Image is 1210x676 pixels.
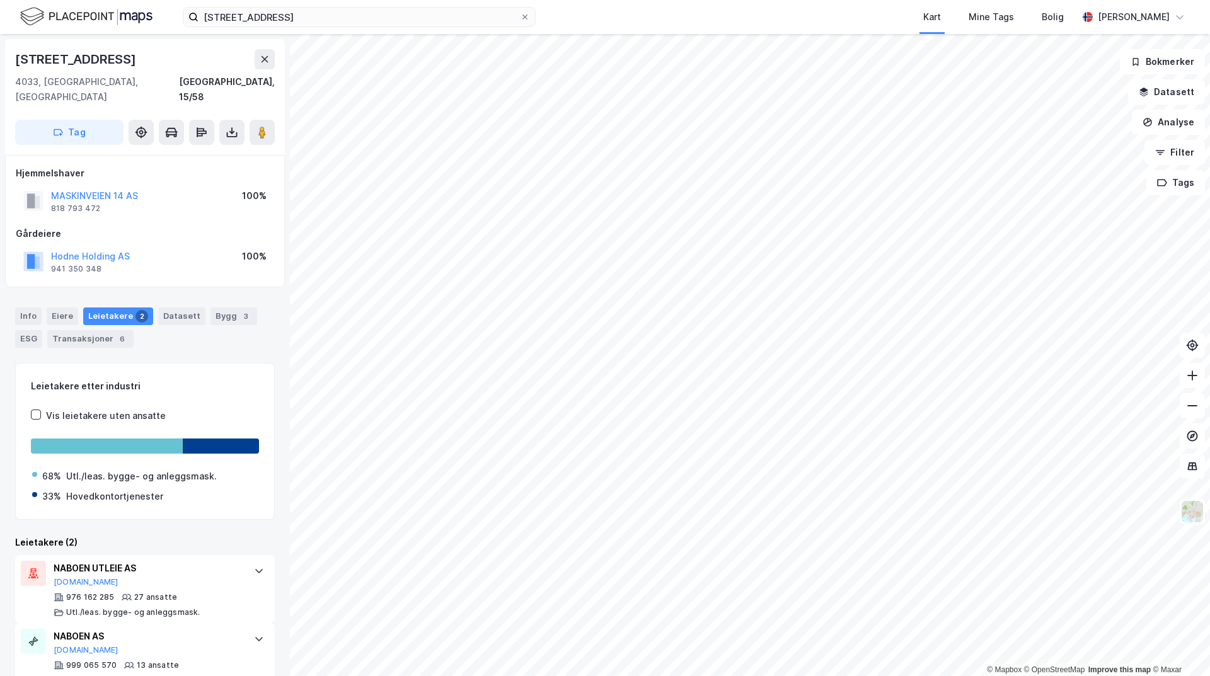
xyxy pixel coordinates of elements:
[42,469,61,484] div: 68%
[66,469,217,484] div: Utl./leas. bygge- og anleggsmask.
[42,489,61,504] div: 33%
[66,607,200,617] div: Utl./leas. bygge- og anleggsmask.
[135,310,148,323] div: 2
[66,489,163,504] div: Hovedkontortjenester
[116,333,129,345] div: 6
[210,307,257,325] div: Bygg
[923,9,941,25] div: Kart
[54,577,118,587] button: [DOMAIN_NAME]
[1146,170,1205,195] button: Tags
[1128,79,1205,105] button: Datasett
[51,264,101,274] div: 941 350 348
[83,307,153,325] div: Leietakere
[16,226,274,241] div: Gårdeiere
[15,330,42,348] div: ESG
[158,307,205,325] div: Datasett
[15,49,139,69] div: [STREET_ADDRESS]
[1042,9,1064,25] div: Bolig
[969,9,1014,25] div: Mine Tags
[20,6,153,28] img: logo.f888ab2527a4732fd821a326f86c7f29.svg
[1132,110,1205,135] button: Analyse
[242,249,267,264] div: 100%
[54,629,241,644] div: NABOEN AS
[54,645,118,655] button: [DOMAIN_NAME]
[1147,616,1210,676] iframe: Chat Widget
[1120,49,1205,74] button: Bokmerker
[54,561,241,576] div: NABOEN UTLEIE AS
[1144,140,1205,165] button: Filter
[199,8,520,26] input: Søk på adresse, matrikkel, gårdeiere, leietakere eller personer
[47,307,78,325] div: Eiere
[31,379,259,394] div: Leietakere etter industri
[66,592,114,602] div: 976 162 285
[1088,665,1151,674] a: Improve this map
[1147,616,1210,676] div: Kontrollprogram for chat
[15,74,179,105] div: 4033, [GEOGRAPHIC_DATA], [GEOGRAPHIC_DATA]
[987,665,1022,674] a: Mapbox
[16,166,274,181] div: Hjemmelshaver
[242,188,267,203] div: 100%
[1180,500,1204,524] img: Z
[15,120,124,145] button: Tag
[134,592,177,602] div: 27 ansatte
[137,660,179,670] div: 13 ansatte
[47,330,134,348] div: Transaksjoner
[1098,9,1170,25] div: [PERSON_NAME]
[46,408,166,423] div: Vis leietakere uten ansatte
[1024,665,1085,674] a: OpenStreetMap
[179,74,275,105] div: [GEOGRAPHIC_DATA], 15/58
[15,535,275,550] div: Leietakere (2)
[239,310,252,323] div: 3
[51,203,100,214] div: 818 793 472
[66,660,117,670] div: 999 065 570
[15,307,42,325] div: Info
